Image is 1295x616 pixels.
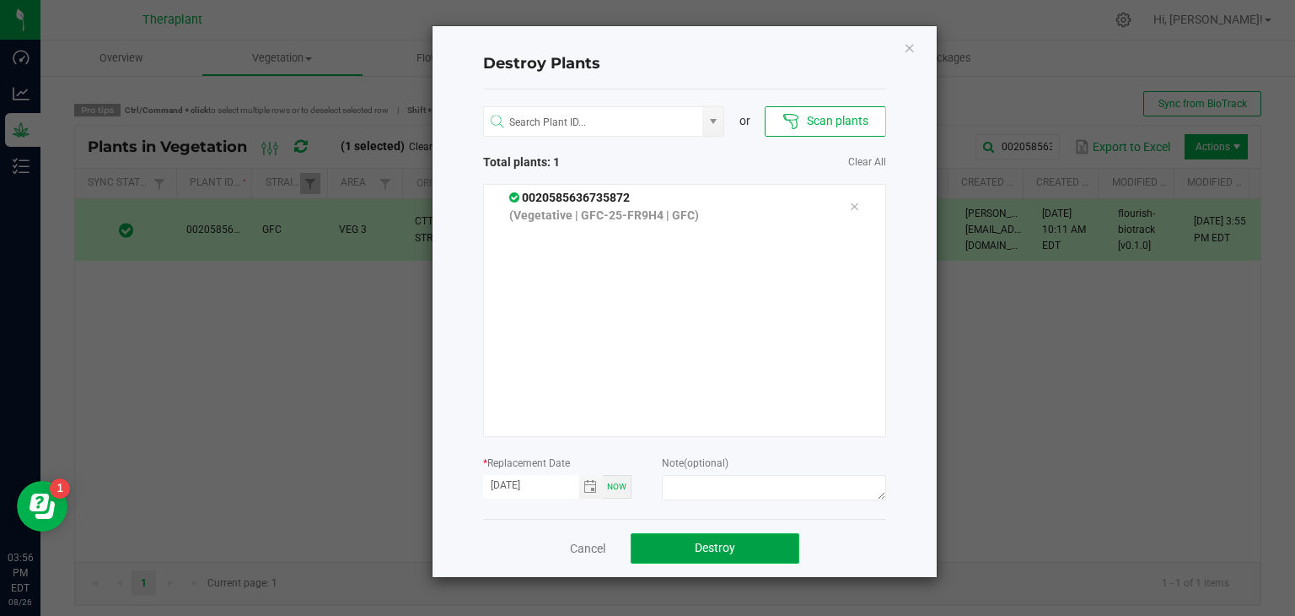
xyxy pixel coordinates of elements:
span: Destroy [695,541,735,554]
span: Toggle calendar [579,475,604,499]
span: Now [607,482,626,491]
span: Total plants: 1 [483,154,685,171]
iframe: Resource center [17,481,67,532]
span: In Sync [509,191,522,204]
div: Remove tag [836,197,872,217]
a: Clear All [848,155,886,170]
button: Close [904,37,916,57]
input: NO DATA FOUND [484,107,703,138]
label: Replacement Date [483,456,570,471]
button: Scan plants [765,106,885,137]
input: Date [483,475,579,496]
label: Note [662,456,728,471]
span: 0020585636735872 [509,191,630,204]
h4: Destroy Plants [483,53,886,75]
span: (optional) [684,457,728,469]
p: (Vegetative | GFC-25-FR9H4 | GFC) [509,207,825,224]
button: Destroy [631,533,799,564]
a: Cancel [570,540,605,557]
iframe: Resource center unread badge [50,478,70,499]
div: or [724,112,765,130]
